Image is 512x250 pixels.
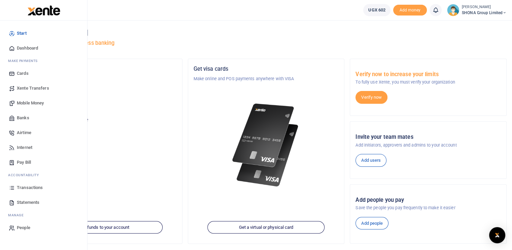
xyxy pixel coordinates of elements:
[17,115,29,121] span: Banks
[31,125,177,132] h5: UGX 602
[5,66,82,81] a: Cards
[363,4,390,16] a: UGX 602
[5,170,82,180] li: Ac
[31,75,177,82] p: SHONA GROUP
[5,81,82,96] a: Xente Transfers
[17,30,27,37] span: Start
[368,7,385,13] span: UGX 602
[393,7,427,12] a: Add money
[355,71,501,78] h5: Verify now to increase your limits
[230,98,303,192] img: xente-_physical_cards.png
[17,45,38,52] span: Dashboard
[5,140,82,155] a: Internet
[13,173,39,178] span: countability
[5,96,82,111] a: Mobile Money
[17,199,39,206] span: Statements
[31,92,177,98] h5: Account
[462,4,507,10] small: [PERSON_NAME]
[194,66,339,72] h5: Get visa cards
[462,10,507,16] span: SHONA Group Limited
[447,4,459,16] img: profile-user
[489,227,505,243] div: Open Intercom Messenger
[5,210,82,220] li: M
[5,180,82,195] a: Transactions
[393,5,427,16] li: Toup your wallet
[17,144,32,151] span: Internet
[31,66,177,72] h5: Organization
[11,213,24,218] span: anage
[355,205,501,211] p: Save the people you pay frequently to make it easier
[5,155,82,170] a: Pay Bill
[31,102,177,108] p: SHONA Group Limited
[17,100,44,106] span: Mobile Money
[194,75,339,82] p: Make online and POS payments anywhere with VISA
[5,125,82,140] a: Airtime
[17,224,30,231] span: People
[17,70,29,77] span: Cards
[355,142,501,149] p: Add initiators, approvers and admins to your account
[17,129,31,136] span: Airtime
[26,40,507,46] h5: Welcome to better business banking
[5,26,82,41] a: Start
[11,58,38,63] span: ake Payments
[393,5,427,16] span: Add money
[5,56,82,66] li: M
[208,221,325,234] a: Get a virtual or physical card
[27,7,60,12] a: logo-small logo-large logo-large
[17,184,43,191] span: Transactions
[5,220,82,235] a: People
[28,5,60,15] img: logo-large
[31,117,177,123] p: Your current account balance
[361,4,393,16] li: Wallet ballance
[355,154,386,167] a: Add users
[45,221,163,234] a: Add funds to your account
[5,195,82,210] a: Statements
[355,91,387,104] a: Verify now
[26,29,507,36] h4: Hello [PERSON_NAME]
[355,134,501,140] h5: Invite your team mates
[355,197,501,204] h5: Add people you pay
[355,217,388,230] a: Add people
[17,159,31,166] span: Pay Bill
[447,4,507,16] a: profile-user [PERSON_NAME] SHONA Group Limited
[5,111,82,125] a: Banks
[355,79,501,86] p: To fully use Xente, you must verify your organization
[17,85,49,92] span: Xente Transfers
[5,41,82,56] a: Dashboard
